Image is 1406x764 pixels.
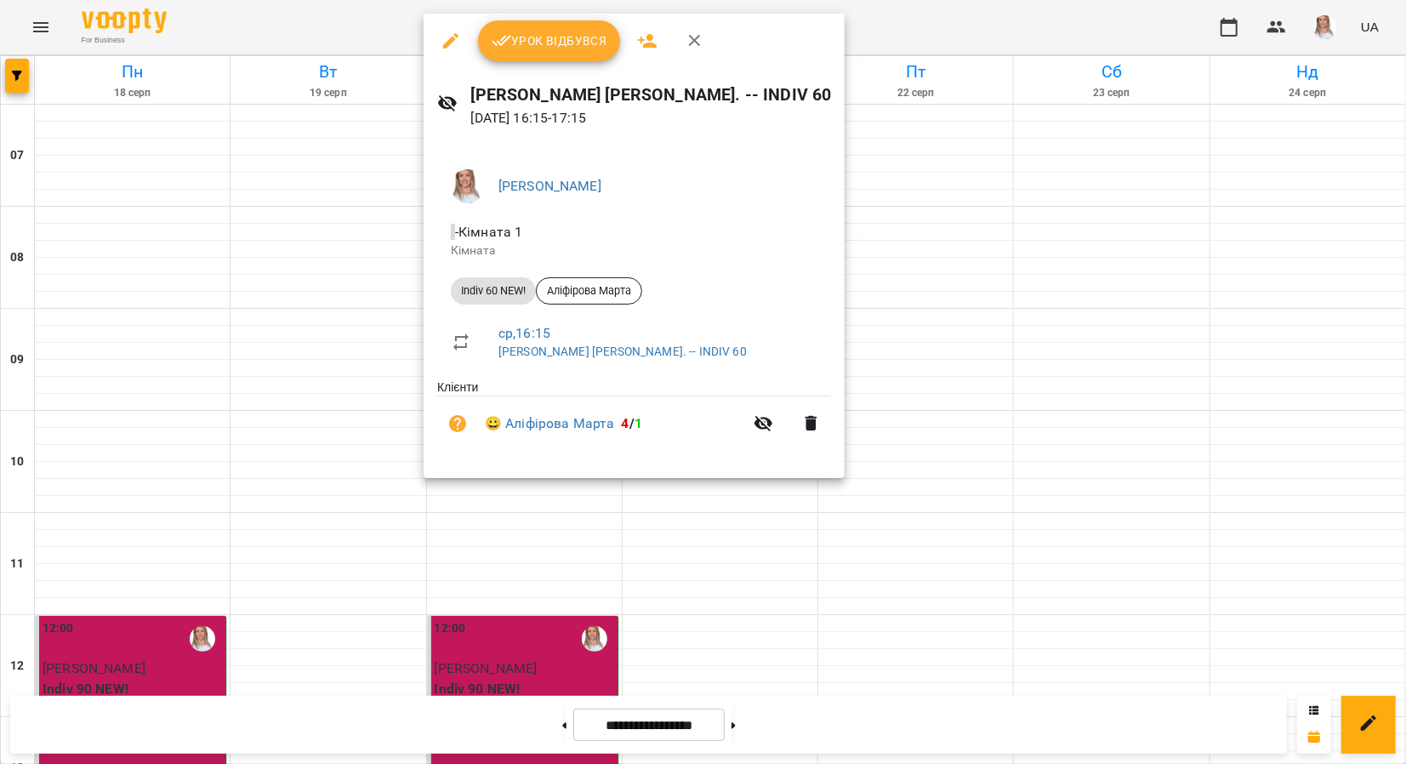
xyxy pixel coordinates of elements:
div: Аліфірова Марта [536,277,642,305]
span: 1 [635,415,642,431]
h6: [PERSON_NAME] [PERSON_NAME]. -- INDIV 60 [471,82,832,108]
p: [DATE] 16:15 - 17:15 [471,108,832,128]
b: / [622,415,642,431]
p: Кімната [451,242,817,259]
button: Урок відбувся [478,20,621,61]
span: Аліфірова Марта [537,283,641,299]
span: - Кімната 1 [451,224,527,240]
span: 4 [622,415,629,431]
ul: Клієнти [437,379,831,458]
button: Візит ще не сплачено. Додати оплату? [437,403,478,444]
span: Indiv 60 NEW! [451,283,536,299]
a: [PERSON_NAME] [498,178,601,194]
a: ср , 16:15 [498,325,550,341]
span: Урок відбувся [492,31,607,51]
a: [PERSON_NAME] [PERSON_NAME]. -- INDIV 60 [498,345,747,358]
img: a3864db21cf396e54496f7cceedc0ca3.jpg [451,169,485,203]
a: 😀 Аліфірова Марта [485,413,615,434]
